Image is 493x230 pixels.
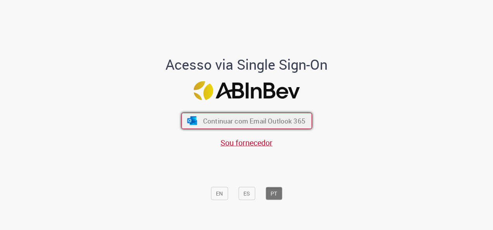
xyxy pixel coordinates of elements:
button: ES [238,187,255,200]
button: PT [265,187,282,200]
a: Sou fornecedor [221,137,272,148]
span: Continuar com Email Outlook 365 [203,117,305,125]
img: ícone Azure/Microsoft 360 [186,117,198,125]
h1: Acesso via Single Sign-On [139,57,354,72]
img: Logo ABInBev [193,81,300,100]
button: ícone Azure/Microsoft 360 Continuar com Email Outlook 365 [181,113,312,129]
button: EN [211,187,228,200]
